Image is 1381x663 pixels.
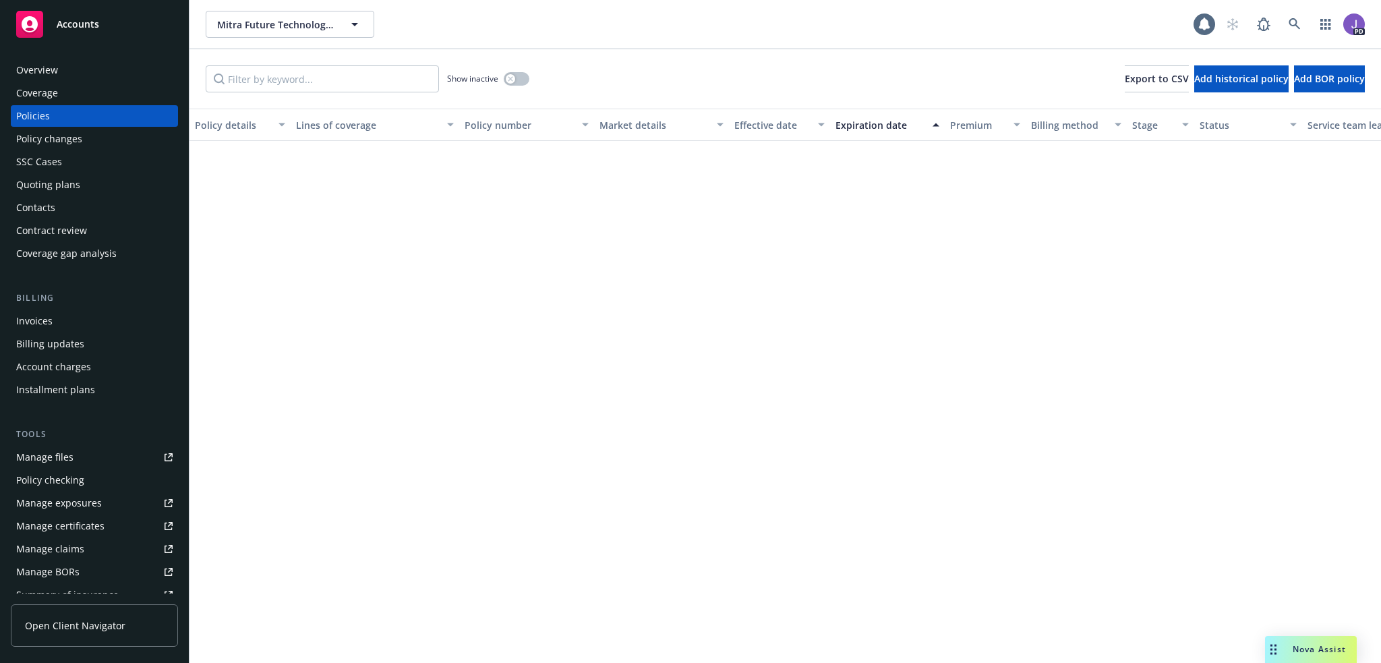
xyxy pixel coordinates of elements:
[11,561,178,583] a: Manage BORs
[11,174,178,196] a: Quoting plans
[16,356,91,378] div: Account charges
[1132,118,1174,132] div: Stage
[599,118,709,132] div: Market details
[57,19,99,30] span: Accounts
[459,109,594,141] button: Policy number
[1219,11,1246,38] a: Start snowing
[16,105,50,127] div: Policies
[1031,118,1107,132] div: Billing method
[1194,65,1289,92] button: Add historical policy
[11,584,178,606] a: Summary of insurance
[11,197,178,219] a: Contacts
[16,174,80,196] div: Quoting plans
[11,5,178,43] a: Accounts
[16,220,87,241] div: Contract review
[195,118,270,132] div: Policy details
[206,11,374,38] button: Mitra Future Technologies, Inc.
[16,197,55,219] div: Contacts
[11,105,178,127] a: Policies
[1194,72,1289,85] span: Add historical policy
[734,118,810,132] div: Effective date
[11,310,178,332] a: Invoices
[16,584,119,606] div: Summary of insurance
[11,243,178,264] a: Coverage gap analysis
[1294,72,1365,85] span: Add BOR policy
[11,356,178,378] a: Account charges
[16,561,80,583] div: Manage BORs
[1026,109,1127,141] button: Billing method
[11,469,178,491] a: Policy checking
[465,118,574,132] div: Policy number
[11,220,178,241] a: Contract review
[1250,11,1277,38] a: Report a Bug
[950,118,1005,132] div: Premium
[16,469,84,491] div: Policy checking
[1343,13,1365,35] img: photo
[11,515,178,537] a: Manage certificates
[1265,636,1282,663] div: Drag to move
[189,109,291,141] button: Policy details
[296,118,439,132] div: Lines of coverage
[447,73,498,84] span: Show inactive
[11,492,178,514] a: Manage exposures
[729,109,830,141] button: Effective date
[1312,11,1339,38] a: Switch app
[16,128,82,150] div: Policy changes
[16,492,102,514] div: Manage exposures
[945,109,1026,141] button: Premium
[16,310,53,332] div: Invoices
[16,446,74,468] div: Manage files
[217,18,334,32] span: Mitra Future Technologies, Inc.
[16,538,84,560] div: Manage claims
[1125,65,1189,92] button: Export to CSV
[11,291,178,305] div: Billing
[1281,11,1308,38] a: Search
[1293,643,1346,655] span: Nova Assist
[11,428,178,441] div: Tools
[16,515,105,537] div: Manage certificates
[11,379,178,401] a: Installment plans
[11,538,178,560] a: Manage claims
[16,243,117,264] div: Coverage gap analysis
[835,118,924,132] div: Expiration date
[291,109,459,141] button: Lines of coverage
[206,65,439,92] input: Filter by keyword...
[25,618,125,633] span: Open Client Navigator
[1194,109,1302,141] button: Status
[11,82,178,104] a: Coverage
[1294,65,1365,92] button: Add BOR policy
[16,379,95,401] div: Installment plans
[11,128,178,150] a: Policy changes
[830,109,945,141] button: Expiration date
[11,333,178,355] a: Billing updates
[594,109,729,141] button: Market details
[11,446,178,468] a: Manage files
[16,82,58,104] div: Coverage
[1125,72,1189,85] span: Export to CSV
[16,333,84,355] div: Billing updates
[1127,109,1194,141] button: Stage
[11,59,178,81] a: Overview
[1200,118,1282,132] div: Status
[16,151,62,173] div: SSC Cases
[1265,636,1357,663] button: Nova Assist
[16,59,58,81] div: Overview
[11,151,178,173] a: SSC Cases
